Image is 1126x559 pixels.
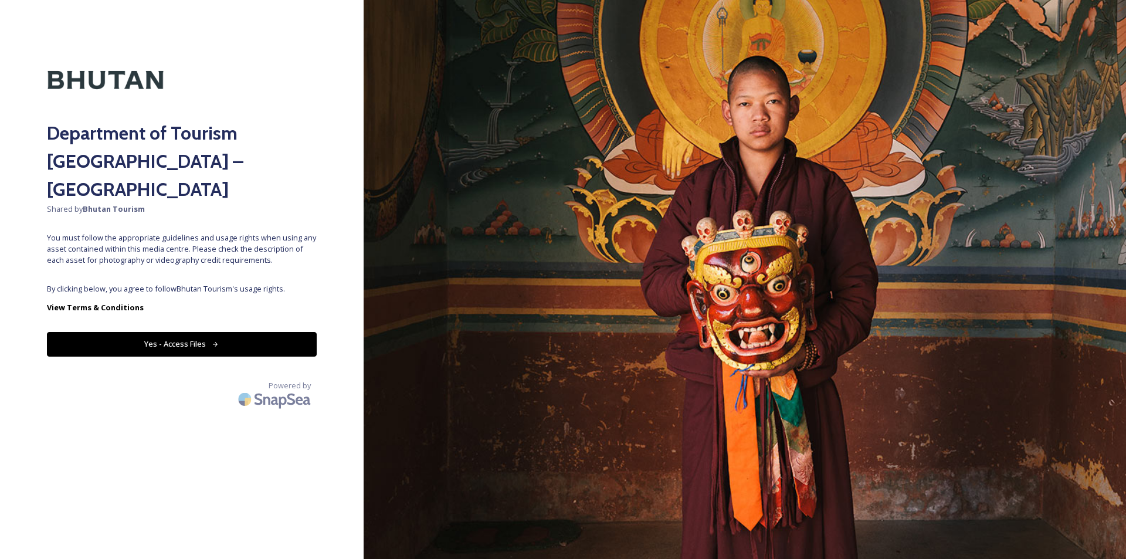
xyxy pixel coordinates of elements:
span: You must follow the appropriate guidelines and usage rights when using any asset contained within... [47,232,317,266]
h2: Department of Tourism [GEOGRAPHIC_DATA] – [GEOGRAPHIC_DATA] [47,119,317,204]
span: Shared by [47,204,317,215]
span: Powered by [269,380,311,391]
span: By clicking below, you agree to follow Bhutan Tourism 's usage rights. [47,283,317,294]
strong: Bhutan Tourism [83,204,145,214]
button: Yes - Access Files [47,332,317,356]
strong: View Terms & Conditions [47,302,144,313]
img: Kingdom-of-Bhutan-Logo.png [47,47,164,113]
img: SnapSea Logo [235,385,317,413]
a: View Terms & Conditions [47,300,317,314]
